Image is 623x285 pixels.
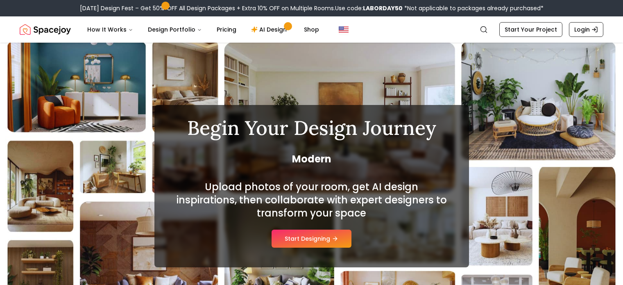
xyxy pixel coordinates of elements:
button: Design Portfolio [141,21,208,38]
a: Shop [297,21,326,38]
h2: Upload photos of your room, get AI design inspirations, then collaborate with expert designers to... [174,180,449,220]
a: Start Your Project [499,22,562,37]
a: AI Design [245,21,296,38]
nav: Global [20,16,603,43]
span: *Not applicable to packages already purchased* [403,4,544,12]
button: Start Designing [272,230,351,248]
img: Spacejoy Logo [20,21,71,38]
img: United States [339,25,349,34]
nav: Main [81,21,326,38]
span: Modern [174,153,449,166]
div: [DATE] Design Fest – Get 50% OFF All Design Packages + Extra 10% OFF on Multiple Rooms. [80,4,544,12]
a: Pricing [210,21,243,38]
span: Use code: [335,4,403,12]
button: How It Works [81,21,140,38]
b: LABORDAY50 [363,4,403,12]
h1: Begin Your Design Journey [174,118,449,138]
a: Spacejoy [20,21,71,38]
a: Login [569,22,603,37]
